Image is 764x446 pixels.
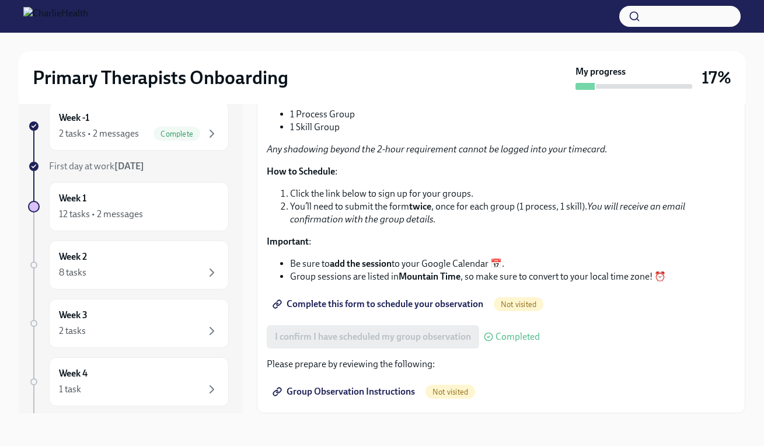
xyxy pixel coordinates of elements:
em: Any shadowing beyond the 2-hour requirement cannot be logged into your timecard. [267,144,608,155]
a: Group Observation Instructions [267,380,423,403]
strong: [DATE] [114,161,144,172]
strong: Mountain Time [399,271,461,282]
li: You’ll need to submit the form , once for each group (1 process, 1 skill). [290,200,735,226]
li: Be sure to to your Google Calendar 📅. [290,257,735,270]
img: CharlieHealth [23,7,88,26]
h2: Primary Therapists Onboarding [33,66,288,89]
div: 8 tasks [59,266,86,279]
a: Week 32 tasks [28,299,229,348]
h6: Week 2 [59,250,87,263]
p: : [267,235,735,248]
span: First day at work [49,161,144,172]
span: Completed [496,332,540,342]
li: Click the link below to sign up for your groups. [290,187,735,200]
li: Group sessions are listed in , so make sure to convert to your local time zone! ⏰ [290,270,735,283]
p: : [267,165,735,178]
a: Complete this form to schedule your observation [267,292,491,316]
strong: My progress [575,65,626,78]
span: Not visited [494,300,543,309]
li: 1 Skill Group [290,121,735,134]
h6: Week 4 [59,367,88,380]
a: Week -12 tasks • 2 messagesComplete [28,102,229,151]
span: Complete [154,130,200,138]
span: Not visited [425,388,475,396]
div: 12 tasks • 2 messages [59,208,143,221]
strong: twice [409,201,431,212]
p: Please prepare by reviewing the following: [267,358,735,371]
a: Week 112 tasks • 2 messages [28,182,229,231]
span: Complete this form to schedule your observation [275,298,483,310]
a: Week 41 task [28,357,229,406]
h3: 17% [702,67,731,88]
div: 1 task [59,383,81,396]
strong: How to Schedule [267,166,335,177]
div: 2 tasks [59,325,86,337]
h6: Week 3 [59,309,88,322]
li: 1 Process Group [290,108,735,121]
a: Week 28 tasks [28,241,229,290]
strong: Important [267,236,309,247]
strong: add the session [330,258,392,269]
span: Group Observation Instructions [275,386,415,398]
h6: Week -1 [59,111,89,124]
div: 2 tasks • 2 messages [59,127,139,140]
a: First day at work[DATE] [28,160,229,173]
h6: Week 1 [59,192,86,205]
